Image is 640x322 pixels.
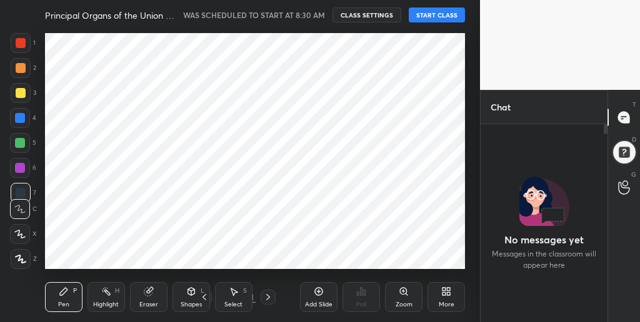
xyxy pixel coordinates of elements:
[481,90,521,124] p: Chat
[224,301,242,308] div: Select
[396,301,412,308] div: Zoom
[632,100,636,109] p: T
[73,288,77,294] div: P
[115,288,119,294] div: H
[10,158,36,178] div: 6
[183,9,325,21] h5: WAS SCHEDULED TO START AT 8:30 AM
[93,301,119,308] div: Highlight
[332,7,401,22] button: CLASS SETTINGS
[11,58,36,78] div: 2
[10,224,37,244] div: X
[243,288,247,294] div: S
[201,288,204,294] div: L
[632,135,636,144] p: D
[181,301,202,308] div: Shapes
[139,301,158,308] div: Eraser
[305,301,332,308] div: Add Slide
[10,108,36,128] div: 4
[58,301,69,308] div: Pen
[10,133,36,153] div: 5
[11,33,36,53] div: 1
[409,7,465,22] button: START CLASS
[11,183,36,203] div: 7
[11,83,36,103] div: 3
[11,249,37,269] div: Z
[631,170,636,179] p: G
[45,9,178,21] h4: Principal Organs of the Union and Government
[439,301,454,308] div: More
[10,199,37,219] div: C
